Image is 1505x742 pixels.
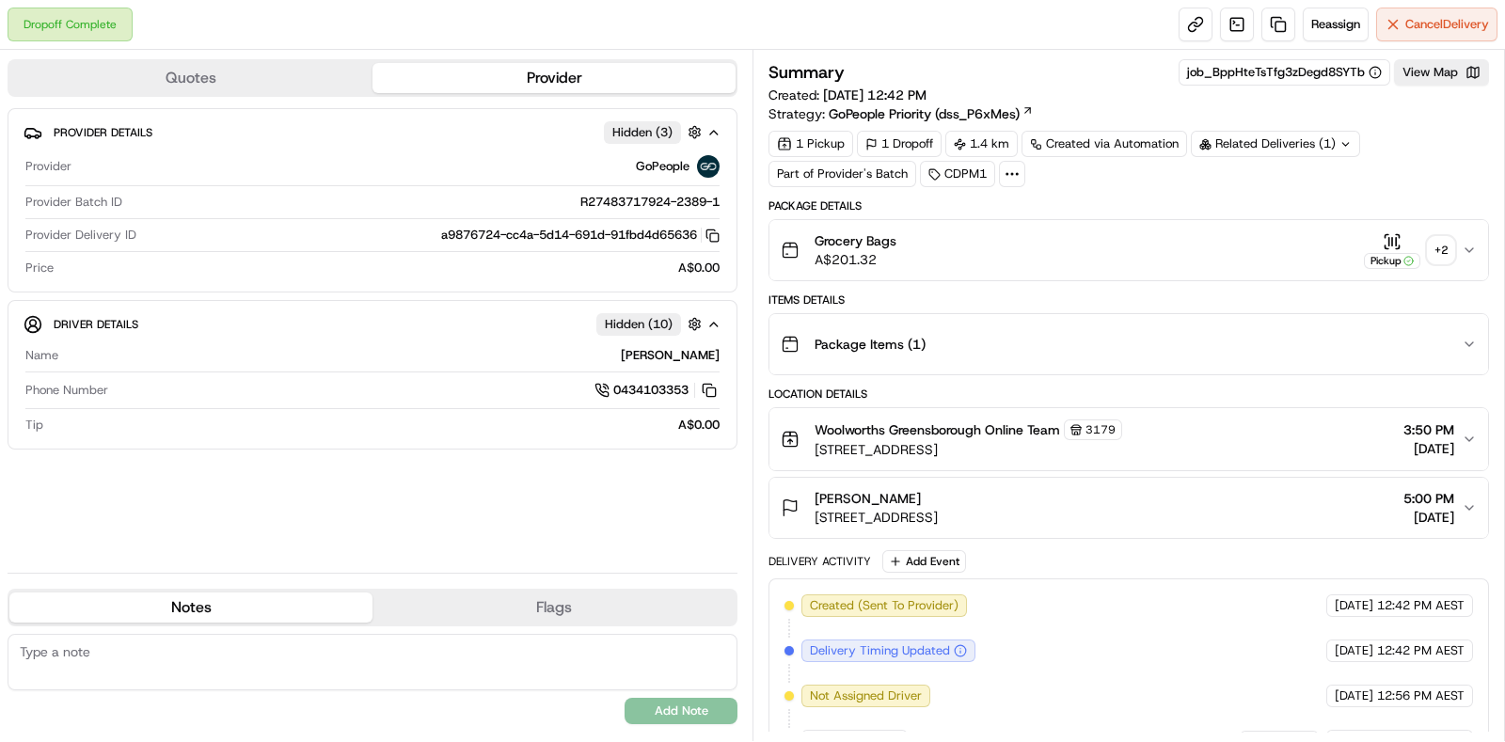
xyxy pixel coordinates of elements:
div: 1 Pickup [768,131,853,157]
span: [DATE] 12:42 PM [823,87,927,103]
button: Grocery BagsA$201.32Pickup+2 [769,220,1488,280]
span: [PERSON_NAME] [815,489,921,508]
div: Package Details [768,198,1489,213]
button: Add Event [882,550,966,573]
span: [STREET_ADDRESS] [815,508,938,527]
div: CDPM1 [920,161,995,187]
span: GoPeople Priority (dss_P6xMes) [829,104,1020,123]
span: 3:50 PM [1403,420,1454,439]
a: GoPeople Priority (dss_P6xMes) [829,104,1034,123]
span: Phone Number [25,382,108,399]
div: Related Deliveries (1) [1191,131,1360,157]
button: Pickup+2 [1364,232,1454,269]
button: View Map [1394,59,1489,86]
span: 12:42 PM AEST [1377,597,1465,614]
span: Name [25,347,58,364]
span: Hidden ( 3 ) [612,124,673,141]
button: Package Items (1) [769,314,1488,374]
span: Provider Details [54,125,152,140]
span: [DATE] [1335,687,1373,704]
button: Pickup [1364,232,1420,269]
button: Provider [372,63,736,93]
button: Driver DetailsHidden (10) [24,308,721,339]
span: [DATE] [1335,642,1373,659]
span: A$0.00 [678,260,720,276]
div: [PERSON_NAME] [66,347,720,364]
span: 0434103353 [613,382,689,399]
span: [DATE] [1335,597,1373,614]
button: CancelDelivery [1376,8,1497,41]
span: Provider Batch ID [25,194,122,211]
span: A$201.32 [815,250,896,269]
span: Price [25,260,54,276]
span: Not Assigned Driver [810,687,922,704]
span: [DATE] [1403,439,1454,458]
button: Quotes [9,63,372,93]
span: R27483717924-2389-1 [580,194,720,211]
button: Hidden (3) [604,120,706,144]
span: 5:00 PM [1403,489,1454,508]
span: Cancel Delivery [1405,16,1489,33]
span: Provider [25,158,71,175]
span: Delivery Timing Updated [810,642,950,659]
span: Provider Delivery ID [25,227,136,244]
span: Created: [768,86,927,104]
button: Reassign [1303,8,1369,41]
img: gopeople_logo.png [697,155,720,178]
span: Woolworths Greensborough Online Team [815,420,1060,439]
div: 1.4 km [945,131,1018,157]
button: job_BppHteTsTfg3zDegd8SYTb [1187,64,1382,81]
h3: Summary [768,64,845,81]
span: Reassign [1311,16,1360,33]
a: 0434103353 [594,380,720,401]
span: Package Items ( 1 ) [815,335,926,354]
span: Tip [25,417,43,434]
button: Hidden (10) [596,312,706,336]
button: a9876724-cc4a-5d14-691d-91fbd4d65636 [441,227,720,244]
div: Location Details [768,387,1489,402]
button: Woolworths Greensborough Online Team3179[STREET_ADDRESS]3:50 PM[DATE] [769,408,1488,470]
div: A$0.00 [51,417,720,434]
div: Items Details [768,292,1489,308]
span: 3179 [1085,422,1116,437]
span: 12:56 PM AEST [1377,687,1465,704]
span: [DATE] [1403,508,1454,527]
span: Hidden ( 10 ) [605,316,673,333]
span: Grocery Bags [815,231,896,250]
button: Provider DetailsHidden (3) [24,117,721,148]
span: 12:42 PM AEST [1377,642,1465,659]
button: Notes [9,592,372,623]
div: + 2 [1428,237,1454,263]
a: Created via Automation [1022,131,1187,157]
div: 1 Dropoff [857,131,942,157]
span: Created (Sent To Provider) [810,597,958,614]
span: GoPeople [636,158,689,175]
button: Flags [372,592,736,623]
div: Delivery Activity [768,554,871,569]
span: [STREET_ADDRESS] [815,440,1122,459]
span: Driver Details [54,317,138,332]
div: Strategy: [768,104,1034,123]
div: Pickup [1364,253,1420,269]
button: [PERSON_NAME][STREET_ADDRESS]5:00 PM[DATE] [769,478,1488,538]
